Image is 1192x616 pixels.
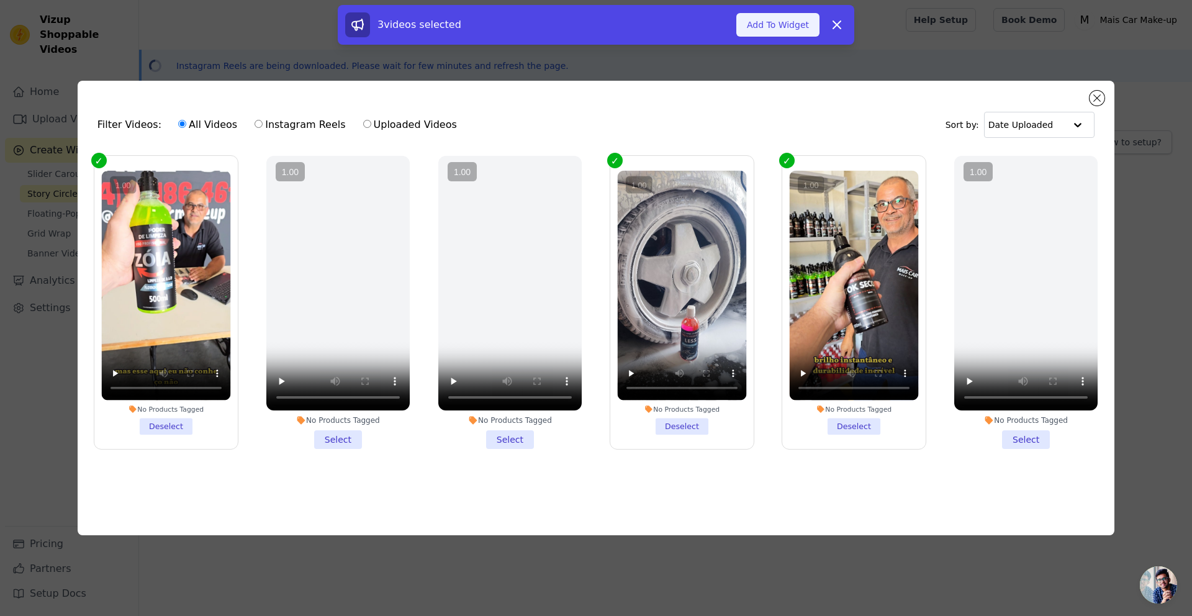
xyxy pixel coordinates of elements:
[363,117,458,133] label: Uploaded Videos
[946,112,1095,138] div: Sort by:
[101,404,230,413] div: No Products Tagged
[618,404,747,413] div: No Products Tagged
[438,415,582,425] div: No Products Tagged
[790,404,919,413] div: No Products Tagged
[254,117,346,133] label: Instagram Reels
[736,13,819,37] button: Add To Widget
[97,111,464,139] div: Filter Videos:
[178,117,238,133] label: All Videos
[1090,91,1104,106] button: Close modal
[1140,566,1177,604] div: Bate-papo aberto
[377,19,461,30] span: 3 videos selected
[954,415,1098,425] div: No Products Tagged
[266,415,410,425] div: No Products Tagged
